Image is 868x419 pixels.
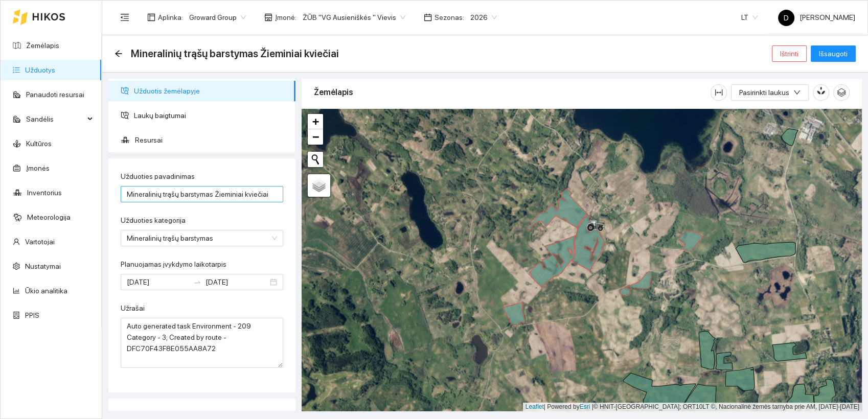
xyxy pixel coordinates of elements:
span: column-width [711,88,726,97]
a: Nustatymai [25,262,61,270]
label: Užduoties kategorija [121,215,186,226]
span: swap-right [193,278,201,286]
span: Pasirinkti laukus [739,87,789,98]
a: Zoom out [308,129,323,145]
span: D [784,10,789,26]
span: shop [264,13,272,21]
a: Kultūros [26,139,52,148]
a: Leaflet [526,403,544,410]
span: to [193,278,201,286]
input: Užduoties pavadinimas [121,186,283,202]
button: Ištrinti [772,45,807,62]
a: Zoom in [308,114,323,129]
span: Mineralinių trąšų barstymas [127,230,277,246]
a: Užduotys [25,66,55,74]
input: Planuojamas įvykdymo laikotarpis [127,276,189,288]
span: Išsaugoti [819,48,848,59]
label: Užduoties pavadinimas [121,171,195,182]
label: Užrašai [121,303,145,314]
a: Vartotojai [25,238,55,246]
div: Žemėlapis [314,78,711,107]
input: Pabaigos data [205,276,268,288]
span: + [312,115,319,128]
a: Layers [308,174,330,197]
a: Esri [580,403,590,410]
button: Initiate a new search [308,152,323,167]
textarea: Užrašai [121,318,283,368]
span: calendar [424,13,432,21]
a: Panaudoti resursai [26,90,84,99]
a: Meteorologija [27,213,71,221]
span: Užduotis žemėlapyje [134,81,287,101]
button: menu-fold [115,7,135,28]
span: Ištrinti [780,48,798,59]
span: arrow-left [115,50,123,58]
a: Ūkio analitika [25,287,67,295]
span: Mineralinių trąšų barstymas Žieminiai kviečiai [131,45,339,62]
span: Aplinka : [158,12,183,23]
button: Išsaugoti [811,45,856,62]
span: Resursai [135,130,287,150]
span: | [592,403,593,410]
button: Pasirinkti laukusdown [731,84,809,101]
span: Įmonė : [275,12,296,23]
span: Sezonas : [435,12,464,23]
span: Laukų baigtumai [134,105,287,126]
span: − [312,130,319,143]
span: Sandėlis [26,109,84,129]
button: column-width [711,84,727,101]
div: | Powered by © HNIT-[GEOGRAPHIC_DATA]; ORT10LT ©, Nacionalinė žemės tarnyba prie AM, [DATE]-[DATE] [523,403,862,411]
label: Planuojamas įvykdymo laikotarpis [121,259,226,270]
a: Žemėlapis [26,41,59,50]
div: Atgal [115,50,123,58]
span: [PERSON_NAME] [778,13,855,21]
span: 2026 [470,10,497,25]
a: Įmonės [26,164,50,172]
span: menu-fold [120,13,129,22]
a: PPIS [25,311,39,319]
span: ŽŪB "VG Ausieniškės " Vievis [303,10,405,25]
span: down [793,89,801,97]
a: Inventorius [27,189,62,197]
span: layout [147,13,155,21]
span: LT [741,10,758,25]
span: Groward Group [189,10,246,25]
